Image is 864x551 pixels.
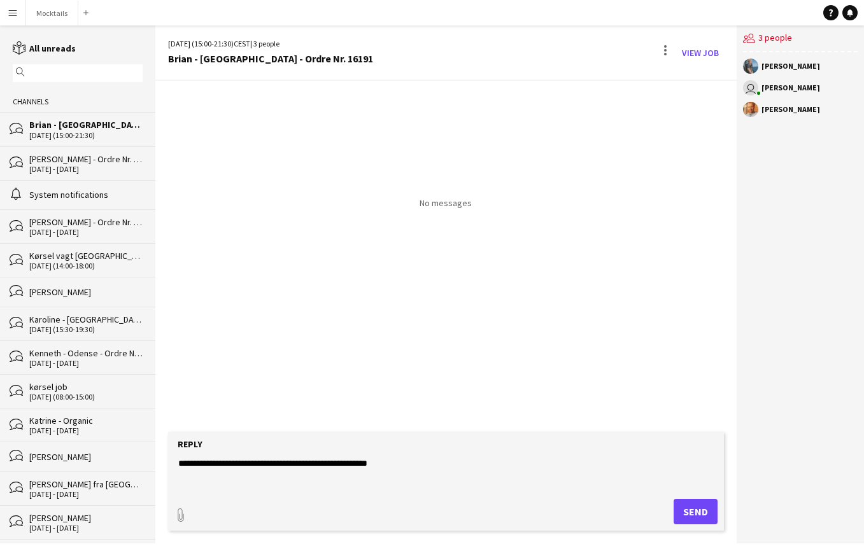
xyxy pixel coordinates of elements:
div: [PERSON_NAME] [29,286,143,298]
div: [DATE] (08:00-15:00) [29,393,143,401]
div: [DATE] (14:00-18:00) [29,262,143,270]
div: Brian - [GEOGRAPHIC_DATA] - Ordre Nr. 16191 [29,119,143,130]
div: [DATE] - [DATE] [29,426,143,435]
div: [PERSON_NAME] [761,84,820,92]
div: [PERSON_NAME] [761,106,820,113]
div: [DATE] - [DATE] [29,165,143,174]
button: Send [674,499,718,524]
div: [DATE] - [DATE] [29,524,143,533]
div: Kørsel vagt [GEOGRAPHIC_DATA] [29,250,143,262]
div: Karoline - [GEOGRAPHIC_DATA] - Ordre Nr. 16520 [29,314,143,325]
div: [PERSON_NAME] - Ordre Nr. 16583 [29,153,143,165]
a: All unreads [13,43,76,54]
div: kørsel job [29,381,143,393]
div: [PERSON_NAME] [29,512,143,524]
span: CEST [234,39,250,48]
div: System notifications [29,189,143,200]
div: Kenneth - Odense - Ordre Nr. 14783 [29,347,143,359]
div: [DATE] - [DATE] [29,490,143,499]
div: [DATE] (15:00-21:30) | 3 people [168,38,373,50]
div: [PERSON_NAME] [29,451,143,463]
p: No messages [420,197,472,209]
label: Reply [178,438,202,450]
a: View Job [677,43,724,63]
div: [DATE] (15:30-19:30) [29,325,143,334]
div: [DATE] - [DATE] [29,359,143,368]
div: [PERSON_NAME] [761,62,820,70]
div: [PERSON_NAME] - Ordre Nr. 16481 [29,216,143,228]
div: Katrine - Organic [29,415,143,426]
div: [PERSON_NAME] fra [GEOGRAPHIC_DATA] til [GEOGRAPHIC_DATA] [29,478,143,490]
div: [DATE] - [DATE] [29,228,143,237]
div: Brian - [GEOGRAPHIC_DATA] - Ordre Nr. 16191 [168,53,373,64]
div: [DATE] (15:00-21:30) [29,131,143,140]
div: 3 people [743,25,858,52]
button: Mocktails [26,1,78,25]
